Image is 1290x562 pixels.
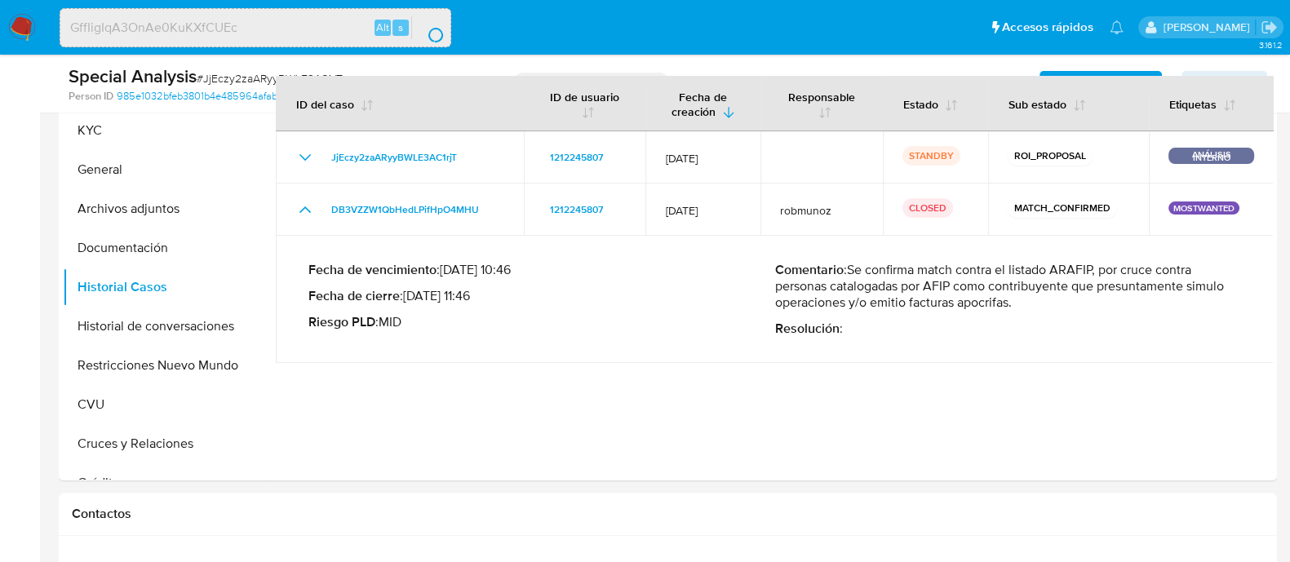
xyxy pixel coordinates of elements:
a: 985e1032bfeb3801b4e485964afab969 [117,89,308,104]
span: s [398,20,403,35]
button: Archivos adjuntos [63,189,267,228]
button: CVU [63,385,267,424]
p: STANDBY - ROI PROPOSAL [513,73,669,95]
button: Créditos [63,463,267,502]
b: Person ID [69,89,113,104]
span: Acciones [1193,71,1239,97]
button: Historial Casos [63,268,267,307]
button: Acciones [1181,71,1267,97]
button: Restricciones Nuevo Mundo [63,346,267,385]
input: Buscar usuario o caso... [60,17,450,38]
span: Accesos rápidos [1002,19,1093,36]
button: Historial de conversaciones [63,307,267,346]
button: KYC [63,111,267,150]
a: Notificaciones [1110,20,1124,34]
b: Special Analysis [69,63,197,89]
span: Alt [376,20,389,35]
a: Salir [1261,19,1278,36]
b: AML Data Collector [1051,71,1150,97]
span: HIGH [791,74,822,93]
button: General [63,150,267,189]
button: Documentación [63,228,267,268]
span: 3.161.2 [1258,38,1282,51]
button: Cruces y Relaciones [63,424,267,463]
p: emmanuel.vitiello@mercadolibre.com [1163,20,1255,35]
h1: Contactos [72,506,1264,522]
button: AML Data Collector [1040,71,1162,97]
span: # JjEczy2zaARyyBWLE3AC1rjT [197,70,343,86]
button: search-icon [411,16,445,39]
